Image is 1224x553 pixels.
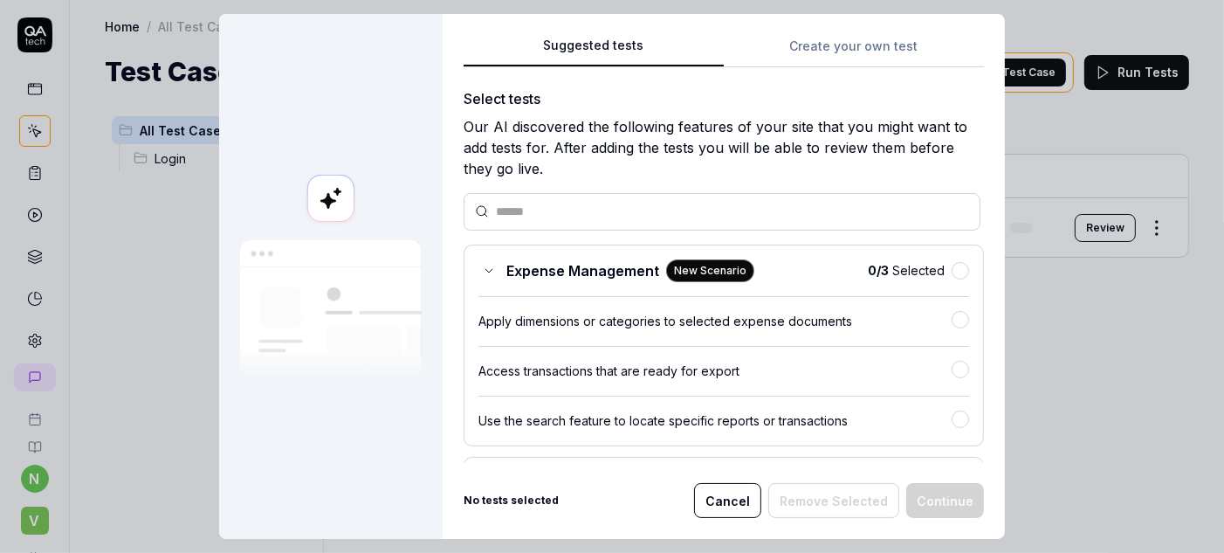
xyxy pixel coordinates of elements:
div: Access transactions that are ready for export [478,362,952,380]
div: Apply dimensions or categories to selected expense documents [478,312,952,330]
div: Our AI discovered the following features of your site that you might want to add tests for. After... [464,116,984,179]
span: Expense Management [506,260,659,281]
div: Select tests [464,88,984,109]
button: Create your own test [724,36,984,67]
b: No tests selected [464,493,559,508]
button: Remove Selected [768,483,899,518]
button: Continue [906,483,984,518]
span: Selected [868,261,945,280]
img: Our AI scans your site and suggests things to test [240,240,422,379]
div: New Scenario [666,259,754,282]
button: Cancel [694,483,761,518]
div: Use the search feature to locate specific reports or transactions [478,411,952,430]
button: Suggested tests [464,36,724,67]
b: 0 / 3 [868,263,889,278]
